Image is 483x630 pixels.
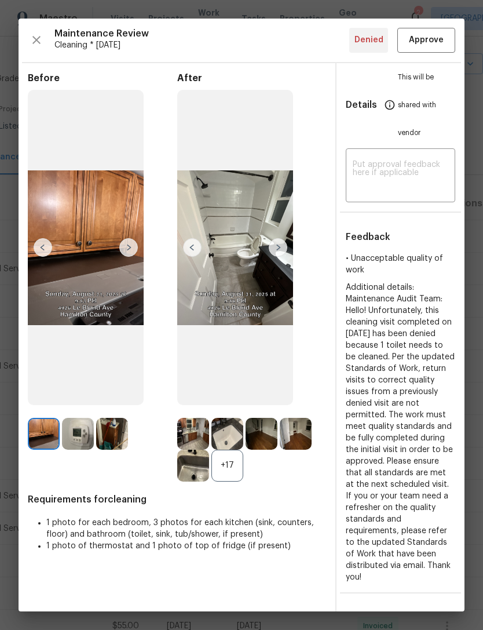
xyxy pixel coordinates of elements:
span: • Unacceptable quality of work [346,254,443,274]
li: 1 photo of thermostat and 1 photo of top of fridge (if present) [46,540,326,552]
span: Approve [409,33,444,48]
li: 1 photo for each bedroom, 3 photos for each kitchen (sink, counters, floor) and bathroom (toilet,... [46,517,326,540]
img: left-chevron-button-url [34,238,52,257]
span: Before [28,72,177,84]
img: right-chevron-button-url [269,238,287,257]
span: Feedback [346,232,390,242]
span: Cleaning * [DATE] [54,39,349,51]
img: left-chevron-button-url [183,238,202,257]
span: Additional details: Maintenance Audit Team: Hello! Unfortunately, this cleaning visit completed o... [346,283,455,581]
div: +17 [211,450,243,482]
img: right-chevron-button-url [119,238,138,257]
button: Approve [397,28,455,53]
span: This will be shared with vendor [398,63,455,147]
span: After [177,72,327,84]
span: Details [346,91,377,119]
span: Maintenance Review [54,28,349,39]
span: Requirements for cleaning [28,494,326,505]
